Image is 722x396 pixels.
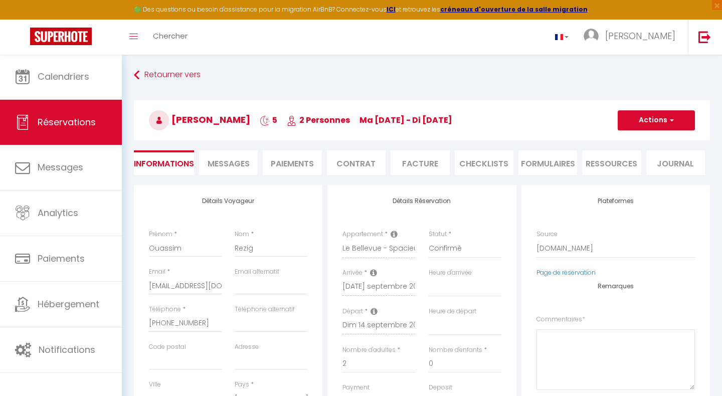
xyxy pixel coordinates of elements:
li: FORMULAIRES [518,150,577,175]
span: 2 Personnes [287,114,350,126]
h4: Plateformes [536,197,695,205]
span: Calendriers [38,70,89,83]
span: [PERSON_NAME] [605,30,675,42]
span: ma [DATE] - di [DATE] [359,114,452,126]
h4: Détails Voyageur [149,197,307,205]
button: Actions [618,110,695,130]
span: Chercher [153,31,188,41]
span: [PERSON_NAME] [149,113,250,126]
span: Hébergement [38,298,99,310]
li: CHECKLISTS [455,150,513,175]
span: Messages [208,158,250,169]
label: Arrivée [342,268,363,278]
li: Paiements [263,150,321,175]
label: Nom [235,230,249,239]
a: Chercher [145,20,195,55]
label: Code postal [149,342,186,352]
label: Statut [429,230,447,239]
a: Retourner vers [134,66,710,84]
label: Adresse [235,342,259,352]
label: Ville [149,380,161,389]
span: Messages [38,161,83,173]
label: Téléphone [149,305,181,314]
img: logout [698,31,711,43]
li: Journal [646,150,705,175]
label: Nombre d'enfants [429,345,482,355]
button: Ouvrir le widget de chat LiveChat [8,4,38,34]
a: Page de réservation [536,268,596,277]
label: Départ [342,307,363,316]
img: Super Booking [30,28,92,45]
span: 5 [260,114,277,126]
a: créneaux d'ouverture de la salle migration [440,5,588,14]
label: Payment [342,383,370,392]
li: Ressources [582,150,641,175]
a: ... [PERSON_NAME] [576,20,688,55]
img: ... [584,29,599,44]
li: Informations [134,150,194,175]
label: Email alternatif [235,267,279,277]
h4: Détails Réservation [342,197,501,205]
span: Notifications [39,343,95,356]
label: Heure de départ [429,307,476,316]
label: Téléphone alternatif [235,305,295,314]
h4: Remarques [536,283,695,290]
label: Source [536,230,558,239]
a: ICI [387,5,396,14]
label: Nombre d'adultes [342,345,396,355]
label: Pays [235,380,249,389]
label: Commentaires [536,315,585,324]
span: Paiements [38,252,85,265]
li: Contrat [327,150,386,175]
label: Appartement [342,230,383,239]
label: Deposit [429,383,452,392]
label: Email [149,267,165,277]
span: Réservations [38,116,96,128]
label: Heure d'arrivée [429,268,472,278]
span: Analytics [38,207,78,219]
label: Prénom [149,230,172,239]
li: Facture [391,150,449,175]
